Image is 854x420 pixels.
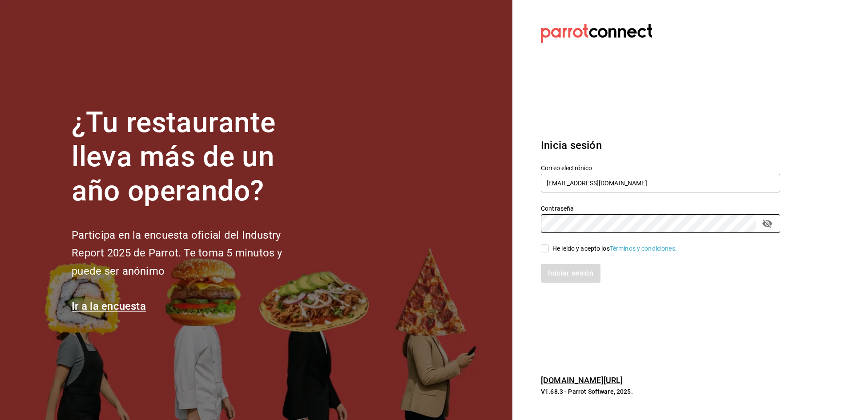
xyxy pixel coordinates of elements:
p: V1.68.3 - Parrot Software, 2025. [541,387,780,396]
a: [DOMAIN_NAME][URL] [541,376,623,385]
div: He leído y acepto los [552,244,677,253]
h2: Participa en la encuesta oficial del Industry Report 2025 de Parrot. Te toma 5 minutos y puede se... [72,226,312,280]
h1: ¿Tu restaurante lleva más de un año operando? [72,106,312,208]
button: passwordField [760,216,775,231]
input: Ingresa tu correo electrónico [541,174,780,192]
label: Contraseña [541,205,780,212]
a: Términos y condiciones. [610,245,677,252]
label: Correo electrónico [541,165,780,171]
h3: Inicia sesión [541,137,780,153]
a: Ir a la encuesta [72,300,146,312]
